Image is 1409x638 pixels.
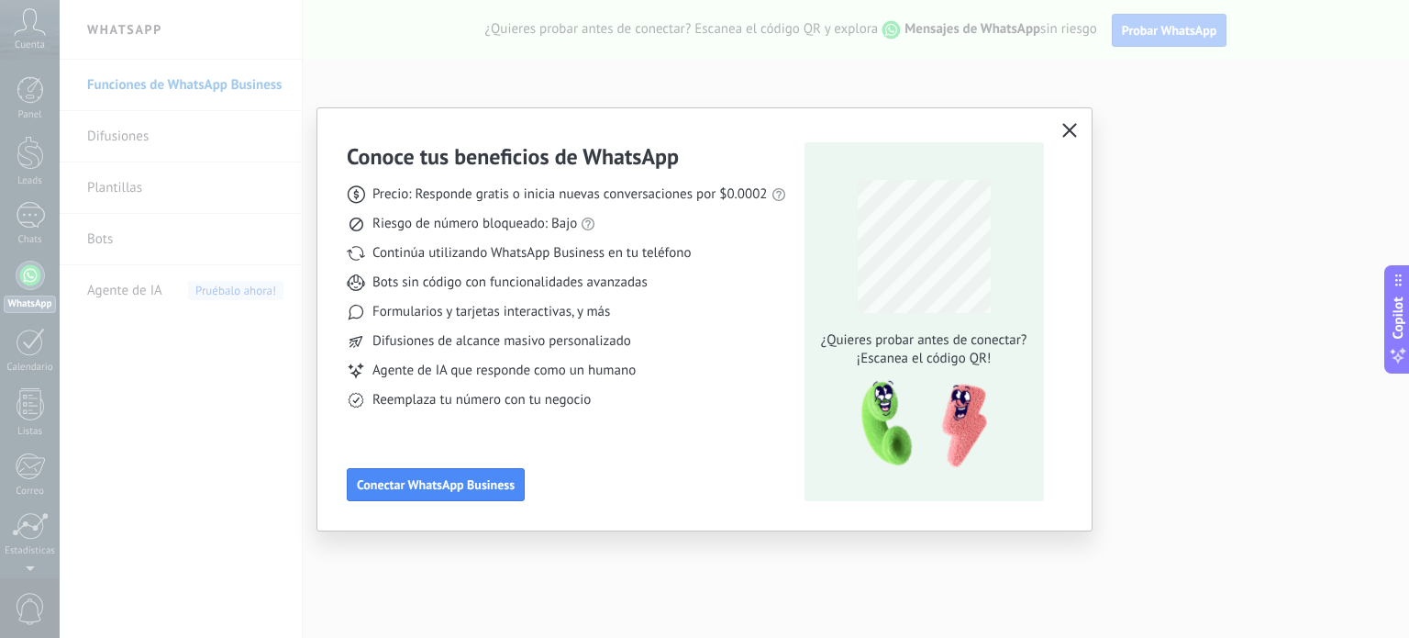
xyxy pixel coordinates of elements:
[347,468,525,501] button: Conectar WhatsApp Business
[372,303,610,321] span: Formularios y tarjetas interactivas, y más
[357,478,515,491] span: Conectar WhatsApp Business
[846,375,991,474] img: qr-pic-1x.png
[372,391,591,409] span: Reemplaza tu número con tu negocio
[372,274,648,292] span: Bots sin código con funcionalidades avanzadas
[347,142,679,171] h3: Conoce tus beneficios de WhatsApp
[372,332,631,351] span: Difusiones de alcance masivo personalizado
[815,331,1032,350] span: ¿Quieres probar antes de conectar?
[372,215,577,233] span: Riesgo de número bloqueado: Bajo
[372,244,691,263] span: Continúa utilizando WhatsApp Business en tu teléfono
[372,362,636,380] span: Agente de IA que responde como un humano
[1389,297,1407,339] span: Copilot
[372,185,768,204] span: Precio: Responde gratis o inicia nuevas conversaciones por $0.0002
[815,350,1032,368] span: ¡Escanea el código QR!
